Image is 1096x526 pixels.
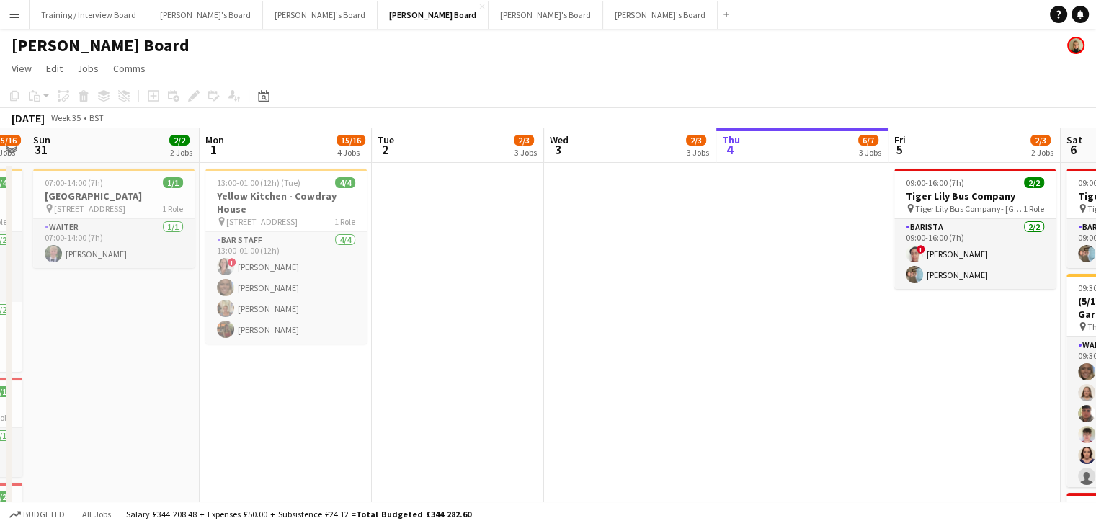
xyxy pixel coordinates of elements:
[12,111,45,125] div: [DATE]
[40,59,68,78] a: Edit
[46,62,63,75] span: Edit
[71,59,104,78] a: Jobs
[263,1,378,29] button: [PERSON_NAME]'s Board
[6,59,37,78] a: View
[7,507,67,522] button: Budgeted
[23,509,65,520] span: Budgeted
[89,112,104,123] div: BST
[77,62,99,75] span: Jobs
[113,62,146,75] span: Comms
[48,112,84,123] span: Week 35
[356,509,471,520] span: Total Budgeted £344 282.60
[489,1,603,29] button: [PERSON_NAME]'s Board
[12,35,190,56] h1: [PERSON_NAME] Board
[12,62,32,75] span: View
[79,509,114,520] span: All jobs
[126,509,471,520] div: Salary £344 208.48 + Expenses £50.00 + Subsistence £24.12 =
[148,1,263,29] button: [PERSON_NAME]'s Board
[107,59,151,78] a: Comms
[1067,37,1084,54] app-user-avatar: Nikoleta Gehfeld
[30,1,148,29] button: Training / Interview Board
[378,1,489,29] button: [PERSON_NAME] Board
[603,1,718,29] button: [PERSON_NAME]'s Board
